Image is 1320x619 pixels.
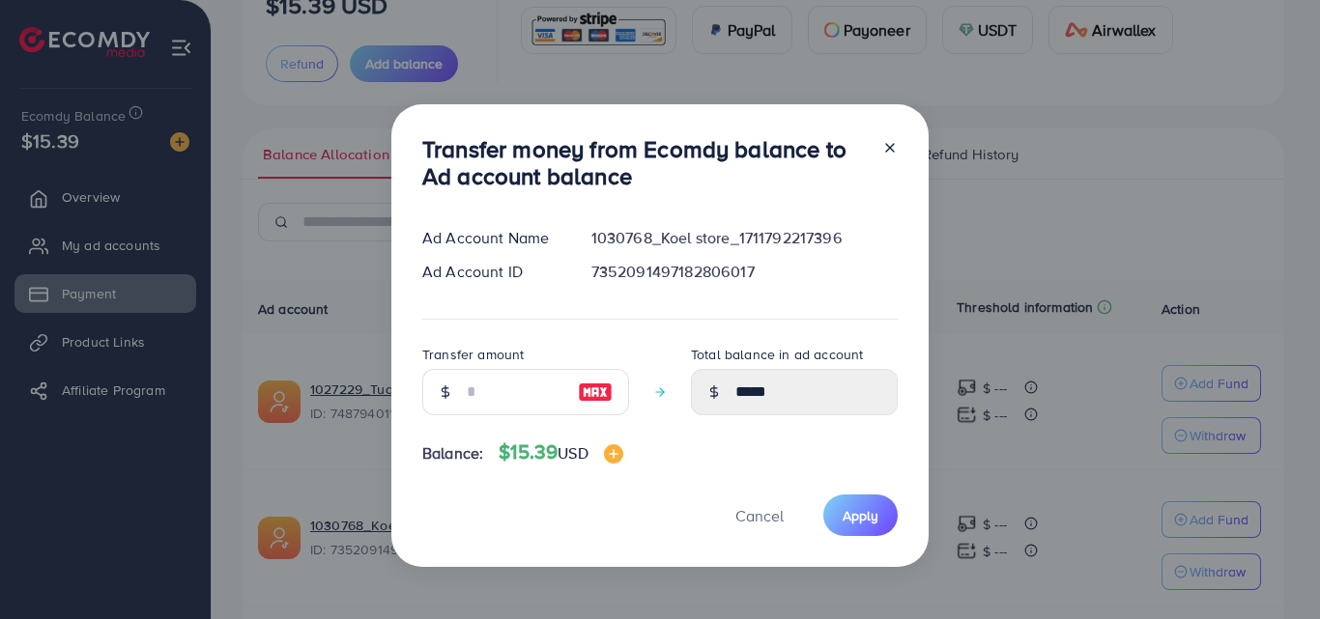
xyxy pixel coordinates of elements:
label: Transfer amount [422,345,524,364]
label: Total balance in ad account [691,345,863,364]
span: Apply [843,506,878,525]
div: 7352091497182806017 [576,261,913,283]
span: Balance: [422,442,483,464]
h3: Transfer money from Ecomdy balance to Ad account balance [422,135,867,191]
button: Apply [823,494,898,536]
h4: $15.39 [499,440,622,464]
img: image [604,444,623,464]
div: 1030768_Koel store_1711792217396 [576,227,913,249]
span: Cancel [735,505,784,526]
div: Ad Account Name [407,227,576,249]
button: Cancel [711,494,808,536]
div: Ad Account ID [407,261,576,283]
img: image [578,380,613,404]
span: USD [558,442,588,464]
